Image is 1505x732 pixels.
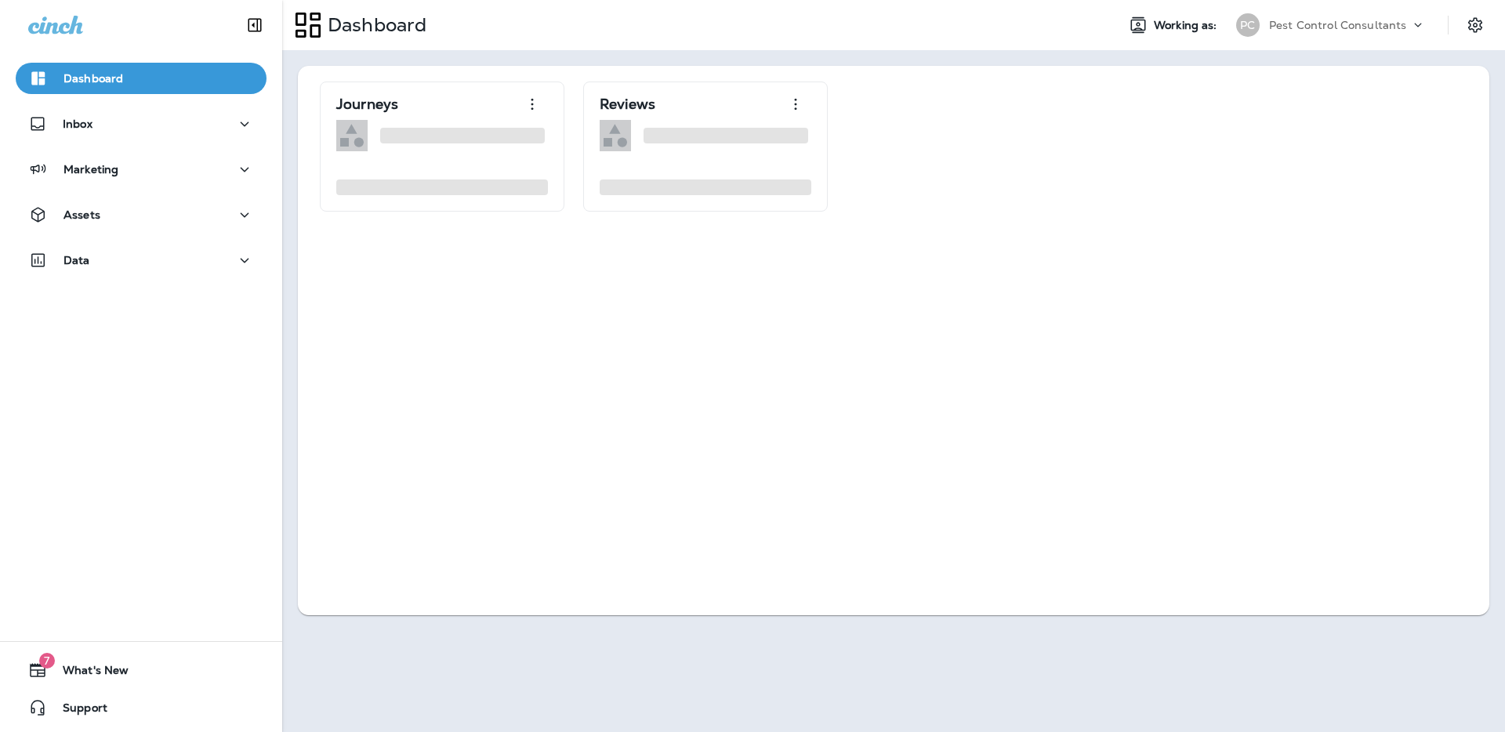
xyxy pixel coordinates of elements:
[39,653,55,669] span: 7
[16,245,267,276] button: Data
[63,208,100,221] p: Assets
[1154,19,1220,32] span: Working as:
[16,108,267,140] button: Inbox
[16,692,267,723] button: Support
[1269,19,1406,31] p: Pest Control Consultants
[63,254,90,266] p: Data
[1236,13,1260,37] div: PC
[321,13,426,37] p: Dashboard
[600,96,655,112] p: Reviews
[47,701,107,720] span: Support
[336,96,398,112] p: Journeys
[16,654,267,686] button: 7What's New
[63,118,92,130] p: Inbox
[63,163,118,176] p: Marketing
[16,63,267,94] button: Dashboard
[47,664,129,683] span: What's New
[233,9,277,41] button: Collapse Sidebar
[16,154,267,185] button: Marketing
[63,72,123,85] p: Dashboard
[1461,11,1489,39] button: Settings
[16,199,267,230] button: Assets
